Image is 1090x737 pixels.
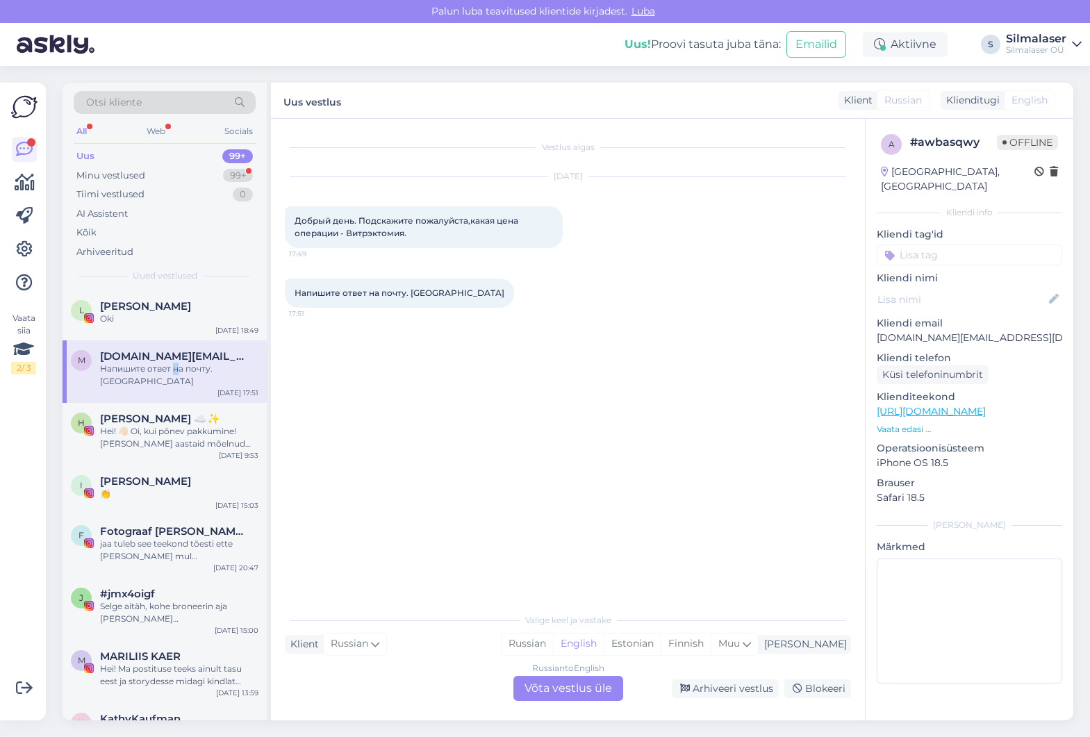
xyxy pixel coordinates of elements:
[502,634,553,654] div: Russian
[100,475,191,488] span: Inger V
[884,93,922,108] span: Russian
[718,637,740,649] span: Muu
[80,480,83,490] span: I
[76,207,128,221] div: AI Assistent
[1006,33,1082,56] a: SilmalaserSilmalaser OÜ
[877,227,1062,242] p: Kliendi tag'id
[100,525,245,538] span: Fotograaf Maigi
[78,417,85,428] span: h
[863,32,948,57] div: Aktiivne
[76,245,133,259] div: Arhiveeritud
[877,405,986,417] a: [URL][DOMAIN_NAME]
[222,149,253,163] div: 99+
[233,188,253,201] div: 0
[877,351,1062,365] p: Kliendi telefon
[289,249,341,259] span: 17:49
[133,270,197,282] span: Uued vestlused
[877,331,1062,345] p: [DOMAIN_NAME][EMAIL_ADDRESS][DOMAIN_NAME]
[213,563,258,573] div: [DATE] 20:47
[217,388,258,398] div: [DATE] 17:51
[78,355,85,365] span: m
[997,135,1058,150] span: Offline
[100,363,258,388] div: Напишите ответ на почту. [GEOGRAPHIC_DATA]
[877,423,1062,436] p: Vaata edasi ...
[553,634,604,654] div: English
[981,35,1000,54] div: S
[877,540,1062,554] p: Märkmed
[625,38,651,51] b: Uus!
[877,490,1062,505] p: Safari 18.5
[331,636,368,652] span: Russian
[100,663,258,688] div: Hei! Ma postituse teeks ainult tasu eest ja storydesse midagi kindlat lubada ei saa. [PERSON_NAME...
[216,688,258,698] div: [DATE] 13:59
[877,271,1062,285] p: Kliendi nimi
[100,600,258,625] div: Selge aitäh, kohe broneerin aja [PERSON_NAME] broneerimissüsteemis. Ja näeme varsti teie kliiniku...
[144,122,168,140] div: Web
[877,206,1062,219] div: Kliendi info
[877,476,1062,490] p: Brauser
[100,350,245,363] span: mostova.pl@gmail.com
[625,36,781,53] div: Proovi tasuta juba täna:
[76,188,144,201] div: Tiimi vestlused
[1006,44,1066,56] div: Silmalaser OÜ
[513,676,623,701] div: Võta vestlus üle
[76,226,97,240] div: Kõik
[215,500,258,511] div: [DATE] 15:03
[79,718,85,728] span: K
[79,530,84,540] span: F
[74,122,90,140] div: All
[627,5,659,17] span: Luba
[877,245,1062,265] input: Lisa tag
[295,288,504,298] span: Напишите ответ на почту. [GEOGRAPHIC_DATA]
[283,91,341,110] label: Uus vestlus
[219,450,258,461] div: [DATE] 9:53
[79,593,83,603] span: j
[532,662,604,674] div: Russian to English
[100,425,258,450] div: Hei! 👋🏻 Oi, kui põnev pakkumine! [PERSON_NAME] aastaid mõelnud [PERSON_NAME], et ühel päeval ka l...
[100,713,181,725] span: KathyKaufman
[285,141,851,154] div: Vestlus algas
[11,362,36,374] div: 2 / 3
[672,679,779,698] div: Arhiveeri vestlus
[289,308,341,319] span: 17:51
[759,637,847,652] div: [PERSON_NAME]
[784,679,851,698] div: Blokeeri
[285,170,851,183] div: [DATE]
[877,456,1062,470] p: iPhone OS 18.5
[78,655,85,665] span: M
[100,300,191,313] span: Lisabet Loigu
[877,441,1062,456] p: Operatsioonisüsteem
[839,93,873,108] div: Klient
[877,519,1062,531] div: [PERSON_NAME]
[889,139,895,149] span: a
[100,650,181,663] span: MARILIIS KAER
[661,634,711,654] div: Finnish
[100,538,258,563] div: jaa tuleb see teekond tõesti ette [PERSON_NAME] mul [PERSON_NAME] -1 noh viimati pigem aga nii mõ...
[285,614,851,627] div: Valige keel ja vastake
[881,165,1034,194] div: [GEOGRAPHIC_DATA], [GEOGRAPHIC_DATA]
[79,305,84,315] span: L
[877,365,989,384] div: Küsi telefoninumbrit
[910,134,997,151] div: # awbasqwy
[604,634,661,654] div: Estonian
[100,313,258,325] div: Oki
[100,488,258,500] div: 👏
[295,215,520,238] span: Добрый день. Подскажите пожалуйста,какая цена операции - Витрэктомия.
[877,316,1062,331] p: Kliendi email
[100,588,155,600] span: #jmx4oigf
[222,122,256,140] div: Socials
[215,625,258,636] div: [DATE] 15:00
[1011,93,1048,108] span: English
[86,95,142,110] span: Otsi kliente
[11,312,36,374] div: Vaata siia
[11,94,38,120] img: Askly Logo
[941,93,1000,108] div: Klienditugi
[1006,33,1066,44] div: Silmalaser
[223,169,253,183] div: 99+
[877,390,1062,404] p: Klienditeekond
[76,149,94,163] div: Uus
[100,413,220,425] span: helen ☁️✨
[786,31,846,58] button: Emailid
[215,325,258,336] div: [DATE] 18:49
[285,637,319,652] div: Klient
